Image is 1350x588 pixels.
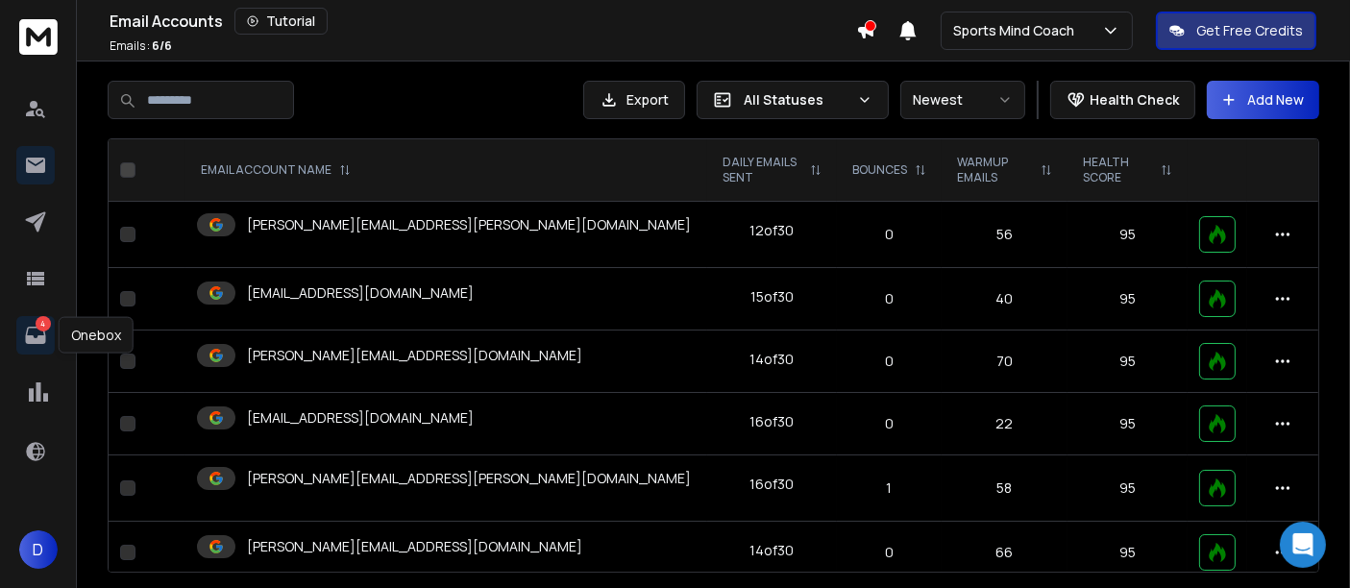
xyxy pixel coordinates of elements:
p: [EMAIL_ADDRESS][DOMAIN_NAME] [247,283,474,303]
p: [PERSON_NAME][EMAIL_ADDRESS][PERSON_NAME][DOMAIN_NAME] [247,215,691,234]
button: Export [583,81,685,119]
p: Get Free Credits [1196,21,1303,40]
p: 0 [848,225,930,244]
p: HEALTH SCORE [1083,155,1153,185]
td: 95 [1068,522,1188,584]
p: 4 [36,316,51,331]
button: Health Check [1050,81,1195,119]
p: 0 [848,289,930,308]
td: 56 [942,202,1068,268]
td: 95 [1068,202,1188,268]
button: D [19,530,58,569]
p: DAILY EMAILS SENT [723,155,802,185]
div: 14 of 30 [749,350,794,369]
p: Emails : [110,38,172,54]
td: 40 [942,268,1068,331]
div: EMAIL ACCOUNT NAME [201,162,351,178]
p: 0 [848,543,930,562]
button: Tutorial [234,8,328,35]
div: Open Intercom Messenger [1280,522,1326,568]
p: BOUNCES [852,162,907,178]
a: 4 [16,316,55,355]
td: 95 [1068,393,1188,455]
p: [EMAIL_ADDRESS][DOMAIN_NAME] [247,408,474,428]
p: [PERSON_NAME][EMAIL_ADDRESS][DOMAIN_NAME] [247,537,582,556]
p: 0 [848,414,930,433]
button: Newest [900,81,1025,119]
p: WARMUP EMAILS [957,155,1033,185]
p: [PERSON_NAME][EMAIL_ADDRESS][PERSON_NAME][DOMAIN_NAME] [247,469,691,488]
div: 12 of 30 [749,221,794,240]
p: 0 [848,352,930,371]
td: 95 [1068,268,1188,331]
button: Add New [1207,81,1319,119]
div: 14 of 30 [749,541,794,560]
span: 6 / 6 [152,37,172,54]
td: 70 [942,331,1068,393]
div: 16 of 30 [749,475,794,494]
button: Get Free Credits [1156,12,1316,50]
td: 22 [942,393,1068,455]
td: 58 [942,455,1068,522]
div: 15 of 30 [750,287,794,306]
td: 66 [942,522,1068,584]
p: Health Check [1090,90,1179,110]
p: All Statuses [744,90,849,110]
td: 95 [1068,331,1188,393]
div: Onebox [59,317,134,354]
p: Sports Mind Coach [953,21,1082,40]
p: 1 [848,478,930,498]
td: 95 [1068,455,1188,522]
div: Email Accounts [110,8,856,35]
p: [PERSON_NAME][EMAIL_ADDRESS][DOMAIN_NAME] [247,346,582,365]
div: 16 of 30 [749,412,794,431]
